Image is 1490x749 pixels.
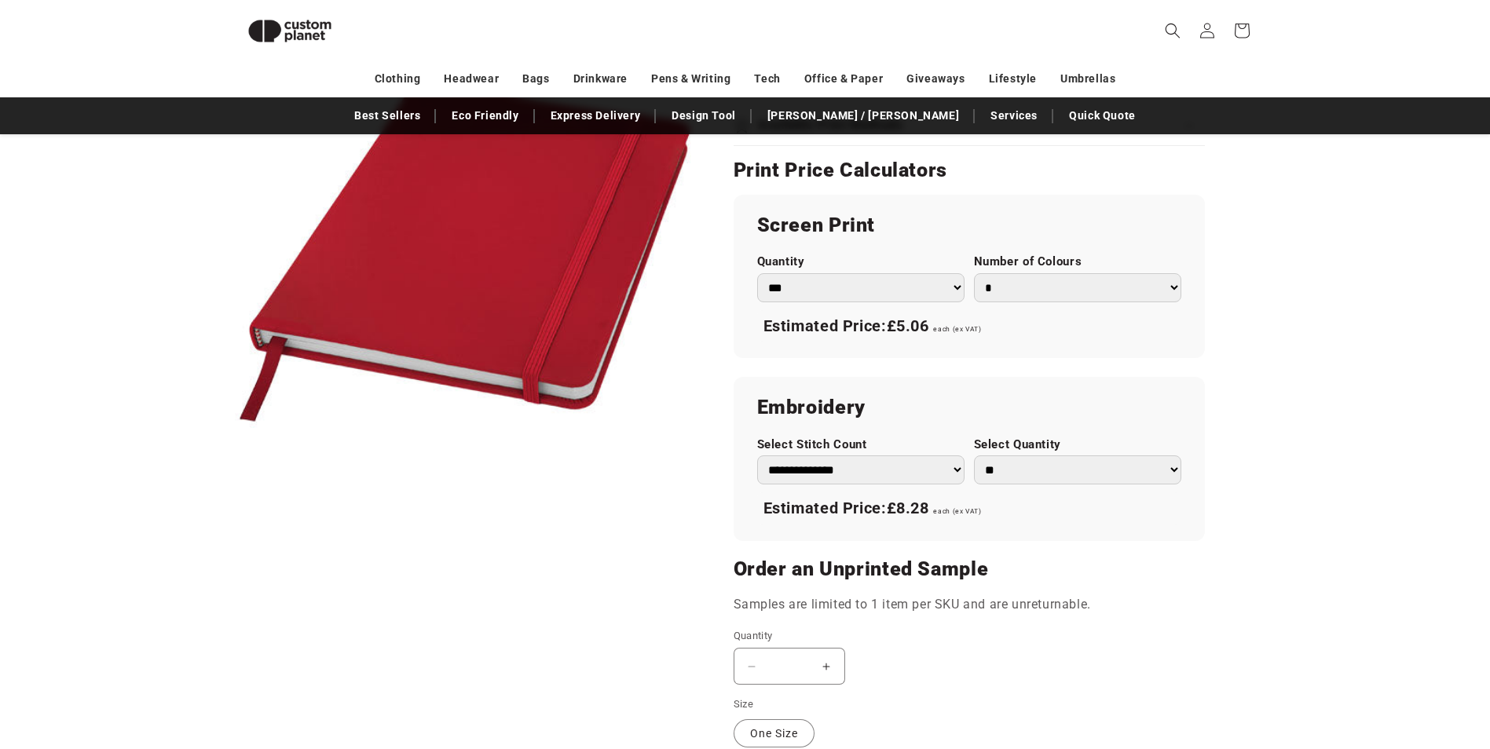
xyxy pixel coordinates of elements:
legend: Size [734,696,756,712]
a: Services [983,102,1045,130]
a: Lifestyle [989,65,1037,93]
a: Office & Paper [804,65,883,93]
a: Clothing [375,65,421,93]
a: Express Delivery [543,102,649,130]
label: Number of Colours [974,254,1181,269]
h2: Order an Unprinted Sample [734,557,1205,582]
a: Drinkware [573,65,628,93]
label: Select Stitch Count [757,437,965,452]
h2: Screen Print [757,213,1181,238]
summary: Search [1155,13,1190,48]
label: Quantity [757,254,965,269]
h2: Print Price Calculators [734,158,1205,183]
a: Quick Quote [1061,102,1144,130]
span: £5.06 [887,316,929,335]
img: Custom Planet [235,6,345,56]
a: Pens & Writing [651,65,730,93]
a: Eco Friendly [444,102,526,130]
h2: Embroidery [757,395,1181,420]
a: Best Sellers [346,102,428,130]
a: Umbrellas [1060,65,1115,93]
a: Tech [754,65,780,93]
a: Headwear [444,65,499,93]
label: Select Quantity [974,437,1181,452]
p: Samples are limited to 1 item per SKU and are unreturnable. [734,594,1205,616]
a: [PERSON_NAME] / [PERSON_NAME] [760,102,967,130]
label: One Size [734,719,815,747]
a: Design Tool [664,102,744,130]
span: each (ex VAT) [933,507,981,515]
a: Giveaways [906,65,965,93]
div: Estimated Price: [757,492,1181,525]
a: Bags [522,65,549,93]
label: Quantity [734,628,1079,644]
div: Estimated Price: [757,310,1181,343]
iframe: Chat Widget [1228,579,1490,749]
span: £8.28 [887,499,929,517]
media-gallery: Gallery Viewer [235,24,694,483]
span: each (ex VAT) [933,325,981,333]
